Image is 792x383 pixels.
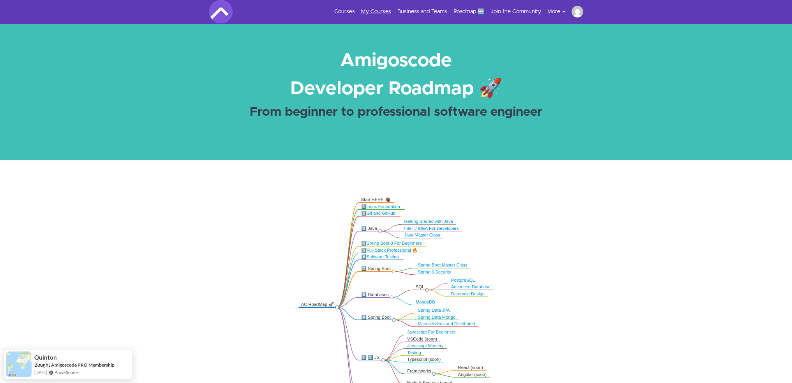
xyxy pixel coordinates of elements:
a: Spring Data Mongo [418,315,455,319]
a: Join the Community [490,8,541,16]
a: Git and GitHub [367,211,395,215]
span: Bought [34,362,50,368]
a: Business and Teams [397,8,447,16]
div: SQL [416,284,425,290]
div: 8️⃣ Databases [361,292,390,297]
a: Javascript For Beginners [407,330,455,334]
strong: Amigoscode [340,51,452,70]
div: Frameworks [407,368,432,374]
div: 9️⃣ Spring Boot [361,314,392,320]
a: Advanced Database [451,285,490,289]
a: My Courses [361,8,391,16]
strong: Developer Roadmap 🚀 [290,79,502,98]
a: Javascript Mastery [407,343,443,348]
a: Courses [334,8,355,16]
strong: From beginner to professional software engineer [250,106,542,118]
a: IntelliJ IDEA For Developers [404,226,459,231]
a: Getting Started with Java [404,219,453,224]
a: ProveSource [55,369,79,376]
div: 4️⃣ [361,241,424,246]
div: Start HERE 👋🏿 [361,197,392,203]
a: PostgreSQL [451,278,475,282]
a: Java Master Class [404,233,440,238]
span: [DATE] [34,369,47,376]
a: Full Stack Professional 🔥 [367,248,418,252]
img: provesource social proof notification image [6,351,32,377]
a: Microservices and Distributed [418,321,475,326]
div: VSCode (soon) [407,336,437,342]
a: Spring Data JPA [418,308,450,312]
div: 1️⃣ 0️⃣ JS [361,355,381,360]
div: 3️⃣ Java [361,226,378,231]
a: Testing [407,350,421,355]
div: 2️⃣ [361,211,398,216]
img: eserdurakqa@gmail.com [572,6,583,18]
div: 5️⃣ [361,247,420,253]
div: 7️⃣ Spring Boot [361,266,392,272]
a: Amigoscode PRO Membership [51,362,115,368]
a: Roadmap 🆕 [453,8,484,16]
a: Spring 6 Security [418,270,451,274]
a: MongoDB [416,300,435,304]
div: React (soon) [458,365,483,371]
a: Database Design [451,291,485,296]
a: Spring Boot Master Class [418,263,467,268]
span: Quinton [34,354,57,361]
div: Angular (soon) [458,372,487,377]
div: AC RoadMap 🚀 [301,302,335,307]
div: 1️⃣ [361,204,402,209]
button: More [547,8,572,16]
a: Linux Foundation [367,204,400,209]
a: Software Testing [367,255,399,259]
a: Spring Boot 3 For Beginners [367,241,422,246]
div: Typescript (soon) [407,357,441,362]
div: 6️⃣ [361,254,401,260]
